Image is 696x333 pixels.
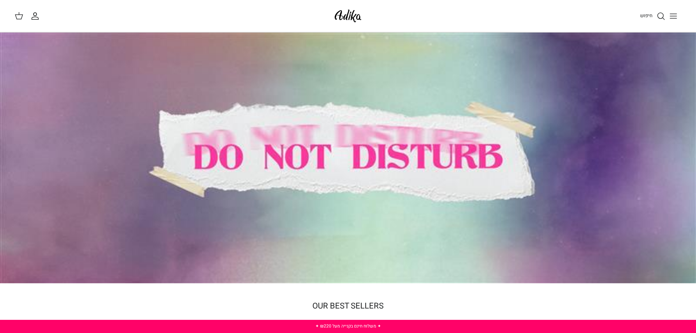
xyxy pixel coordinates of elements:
a: ✦ משלוח חינם בקנייה מעל ₪220 ✦ [315,323,381,329]
a: החשבון שלי [31,12,42,20]
a: OUR BEST SELLERS [312,300,384,312]
a: חיפוש [640,12,665,20]
button: Toggle menu [665,8,681,24]
span: חיפוש [640,12,653,19]
img: Adika IL [332,7,364,24]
